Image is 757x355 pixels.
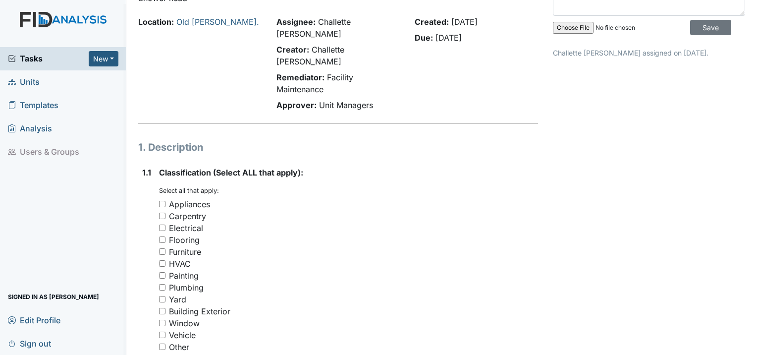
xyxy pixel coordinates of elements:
div: Appliances [169,198,210,210]
input: Save [690,20,731,35]
a: Old [PERSON_NAME]. [176,17,259,27]
label: 1.1 [142,167,151,178]
input: Yard [159,296,165,302]
small: Select all that apply: [159,187,219,194]
input: Carpentry [159,213,165,219]
strong: Approver: [276,100,317,110]
strong: Assignee: [276,17,316,27]
strong: Remediator: [276,72,324,82]
div: Window [169,317,200,329]
span: Unit Managers [319,100,373,110]
span: Edit Profile [8,312,60,328]
div: Plumbing [169,282,204,294]
span: Signed in as [PERSON_NAME] [8,289,99,304]
input: Vehicle [159,332,165,338]
div: Vehicle [169,329,196,341]
div: Yard [169,294,186,305]
div: Flooring [169,234,200,246]
div: Electrical [169,222,203,234]
strong: Due: [415,33,433,43]
span: [DATE] [451,17,478,27]
div: Building Exterior [169,305,230,317]
strong: Creator: [276,45,309,55]
span: Units [8,74,40,90]
div: HVAC [169,258,191,270]
span: Analysis [8,121,52,136]
input: Furniture [159,248,165,255]
input: Painting [159,272,165,279]
input: Window [159,320,165,326]
input: Appliances [159,201,165,207]
span: Classification (Select ALL that apply): [159,168,303,177]
input: Electrical [159,225,165,231]
span: Sign out [8,336,51,351]
input: Flooring [159,237,165,243]
span: Templates [8,98,58,113]
span: [DATE] [435,33,462,43]
button: New [89,51,118,66]
div: Painting [169,270,199,282]
input: HVAC [159,260,165,267]
strong: Created: [415,17,449,27]
a: Tasks [8,53,89,64]
h1: 1. Description [138,140,538,155]
input: Plumbing [159,284,165,291]
div: Carpentry [169,210,206,222]
input: Other [159,344,165,350]
p: Challette [PERSON_NAME] assigned on [DATE]. [553,48,745,58]
input: Building Exterior [159,308,165,314]
strong: Location: [138,17,174,27]
div: Other [169,341,189,353]
div: Furniture [169,246,201,258]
